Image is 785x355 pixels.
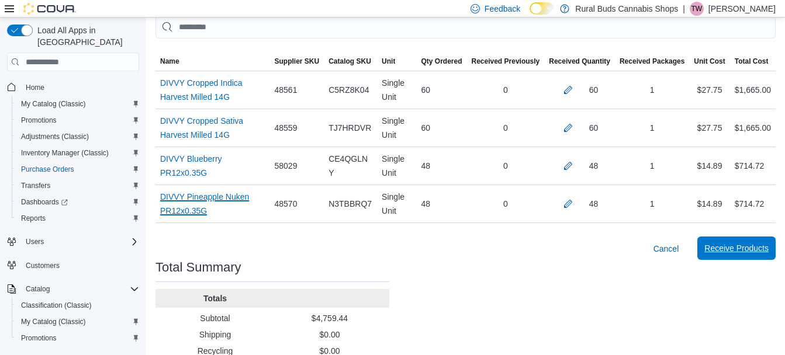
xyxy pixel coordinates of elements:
span: 48561 [274,83,297,97]
p: [PERSON_NAME] [708,2,776,16]
button: Users [21,235,49,249]
a: Promotions [16,331,61,345]
button: Catalog SKU [324,52,377,71]
button: Catalog [21,282,54,296]
span: 48570 [274,197,297,211]
div: 48 [589,159,599,173]
span: Promotions [16,113,139,127]
span: Dashboards [21,197,68,207]
button: Customers [2,257,144,274]
div: Single Unit [377,71,416,109]
span: Transfers [16,179,139,193]
div: $27.75 [689,116,729,140]
span: Receive Products [704,242,769,254]
span: Total Cost [735,57,769,66]
a: My Catalog (Classic) [16,315,91,329]
div: 48 [589,197,599,211]
button: Receive Products [697,236,776,260]
button: Transfers [12,178,144,194]
span: Name [160,57,179,66]
a: Inventory Manager (Classic) [16,146,113,160]
div: 48 [416,154,466,178]
div: 60 [589,121,599,135]
div: 0 [467,116,545,140]
div: $1,665.00 [735,83,771,97]
div: 0 [467,78,545,102]
button: Inventory Manager (Classic) [12,145,144,161]
p: Subtotal [160,312,270,324]
button: Name [155,52,269,71]
div: 0 [467,154,545,178]
span: Reports [16,211,139,225]
span: Promotions [16,331,139,345]
span: Feedback [485,3,520,15]
span: Promotions [21,116,57,125]
h3: Total Summary [155,260,241,274]
span: Purchase Orders [16,162,139,176]
a: Dashboards [16,195,72,209]
a: Classification (Classic) [16,298,96,312]
button: My Catalog (Classic) [12,314,144,330]
p: Totals [160,293,270,304]
button: Cancel [649,237,684,260]
span: Unit Cost [694,57,725,66]
span: 58029 [274,159,297,173]
div: 60 [416,78,466,102]
span: Dashboards [16,195,139,209]
span: Inventory Manager (Classic) [16,146,139,160]
div: $27.75 [689,78,729,102]
span: My Catalog (Classic) [21,317,86,326]
div: $714.72 [735,197,765,211]
p: | [683,2,685,16]
span: Received Packages [620,57,684,66]
span: Home [21,79,139,94]
button: Catalog [2,281,144,297]
p: Shipping [160,329,270,340]
p: $0.00 [275,329,385,340]
button: Home [2,78,144,95]
div: 0 [467,192,545,215]
div: Single Unit [377,147,416,185]
span: Catalog [26,284,50,294]
button: Users [2,234,144,250]
span: Received Quantity [549,57,610,66]
a: Purchase Orders [16,162,79,176]
span: Catalog SKU [328,57,371,66]
a: Promotions [16,113,61,127]
a: Customers [21,259,64,273]
span: N3TBBRQ7 [328,197,372,211]
span: Received Previously [472,57,540,66]
div: 60 [416,116,466,140]
span: TJ7HRDVR [328,121,371,135]
span: Classification (Classic) [16,298,139,312]
div: $714.72 [735,159,765,173]
span: Adjustments (Classic) [21,132,89,141]
input: Dark Mode [530,2,554,15]
a: Reports [16,211,50,225]
span: My Catalog (Classic) [21,99,86,109]
div: 60 [589,83,599,97]
span: Home [26,83,44,92]
span: Purchase Orders [21,165,74,174]
button: Promotions [12,330,144,346]
div: Single Unit [377,109,416,147]
a: Transfers [16,179,55,193]
div: $14.89 [689,154,729,178]
button: Classification (Classic) [12,297,144,314]
span: TW [691,2,703,16]
span: Reports [21,214,46,223]
span: 48559 [274,121,297,135]
span: Adjustments (Classic) [16,130,139,144]
span: My Catalog (Classic) [16,315,139,329]
p: $4,759.44 [275,312,385,324]
span: Customers [21,258,139,273]
a: DIVVY Pineapple Nuken PR12x0.35G [160,190,265,218]
div: 1 [615,192,689,215]
span: Catalog [21,282,139,296]
div: 48 [416,192,466,215]
button: Promotions [12,112,144,128]
span: Supplier SKU [274,57,319,66]
button: My Catalog (Classic) [12,96,144,112]
span: Transfers [21,181,50,190]
div: 1 [615,154,689,178]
